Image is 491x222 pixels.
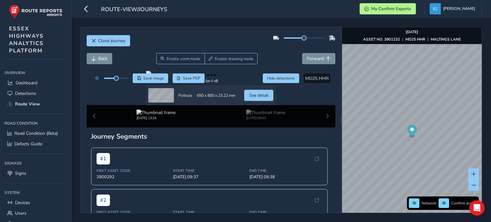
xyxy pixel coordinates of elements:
span: # 2 [97,195,110,206]
a: Route View [4,99,67,109]
img: rr logo [9,4,62,19]
span: Network [422,201,436,206]
span: Enable drawing mode [215,56,253,61]
button: Close journey [87,35,130,46]
a: Road Condition (Beta) [4,128,67,139]
strong: MD25 HHR [405,37,425,42]
span: Users [15,210,27,216]
span: route-view/journeys [101,5,167,14]
span: ESSEX HIGHWAYS ANALYTICS PLATFORM [9,25,44,54]
div: [DATE] 09:03 [246,116,285,120]
div: Road Condition [4,119,67,128]
td: 650 x 800 x 23.22 mm [195,86,238,105]
span: See detail [249,92,269,98]
a: Devices [4,197,67,208]
button: Save [133,73,168,83]
span: Back [98,56,107,62]
button: Hide detections [263,73,299,83]
button: My Confirm Exports [360,3,416,14]
span: [DATE] 09:38 [249,174,322,180]
strong: ASSET NO. 3901232 [363,37,400,42]
span: First Asset Code: [97,168,169,173]
div: | | [363,37,461,42]
a: Detections [4,88,67,99]
strong: MALTINGS LANE [431,37,461,42]
span: Close journey [98,38,125,44]
span: First Asset Code: [97,210,169,215]
span: Devices [15,200,30,206]
span: End Time: [249,210,322,215]
span: [DATE] 09:37 [173,174,245,180]
button: Zoom [156,53,205,64]
span: My Confirm Exports [371,6,411,12]
span: 3900292 [97,174,169,180]
div: Map marker [408,125,417,138]
span: # 1 [97,153,110,165]
td: Pothole [176,86,195,105]
span: Start Time: [173,168,245,173]
div: System [4,188,67,197]
a: Users [4,208,67,218]
span: Defects Guide [14,141,42,147]
span: End Time: [249,168,322,173]
strong: [DATE] [406,29,418,34]
span: MD25 HHR [305,75,329,81]
span: Hide detections [267,76,295,81]
a: Signs [4,168,67,179]
span: Road Condition (Beta) [14,130,58,136]
div: Signage [4,158,67,168]
button: Back [87,53,112,64]
span: Enable zoom mode [167,56,200,61]
span: Signs [15,170,26,176]
a: Dashboard [4,78,67,88]
span: Start Time: [173,210,245,215]
img: Thumbnail frame [246,110,285,116]
img: diamond-layout [430,3,441,14]
span: Save image [143,76,164,81]
button: [PERSON_NAME] [430,3,477,14]
span: Forward [307,56,324,62]
img: Thumbnail frame [136,110,175,116]
button: See detail [244,90,273,101]
div: Overview [4,68,67,78]
div: [DATE] 13:24 [136,116,175,120]
a: Defects Guide [4,139,67,149]
span: Dashboard [16,80,37,86]
span: Detections [15,90,36,96]
span: Confirm assets [451,201,477,206]
div: Open Intercom Messenger [469,200,485,216]
div: Journey Segments [91,132,331,141]
span: Route View [15,101,40,107]
span: Save PDF [183,76,200,81]
button: Draw [205,53,258,64]
button: PDF [173,73,205,83]
span: [PERSON_NAME] [443,3,475,14]
button: Forward [302,53,335,64]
